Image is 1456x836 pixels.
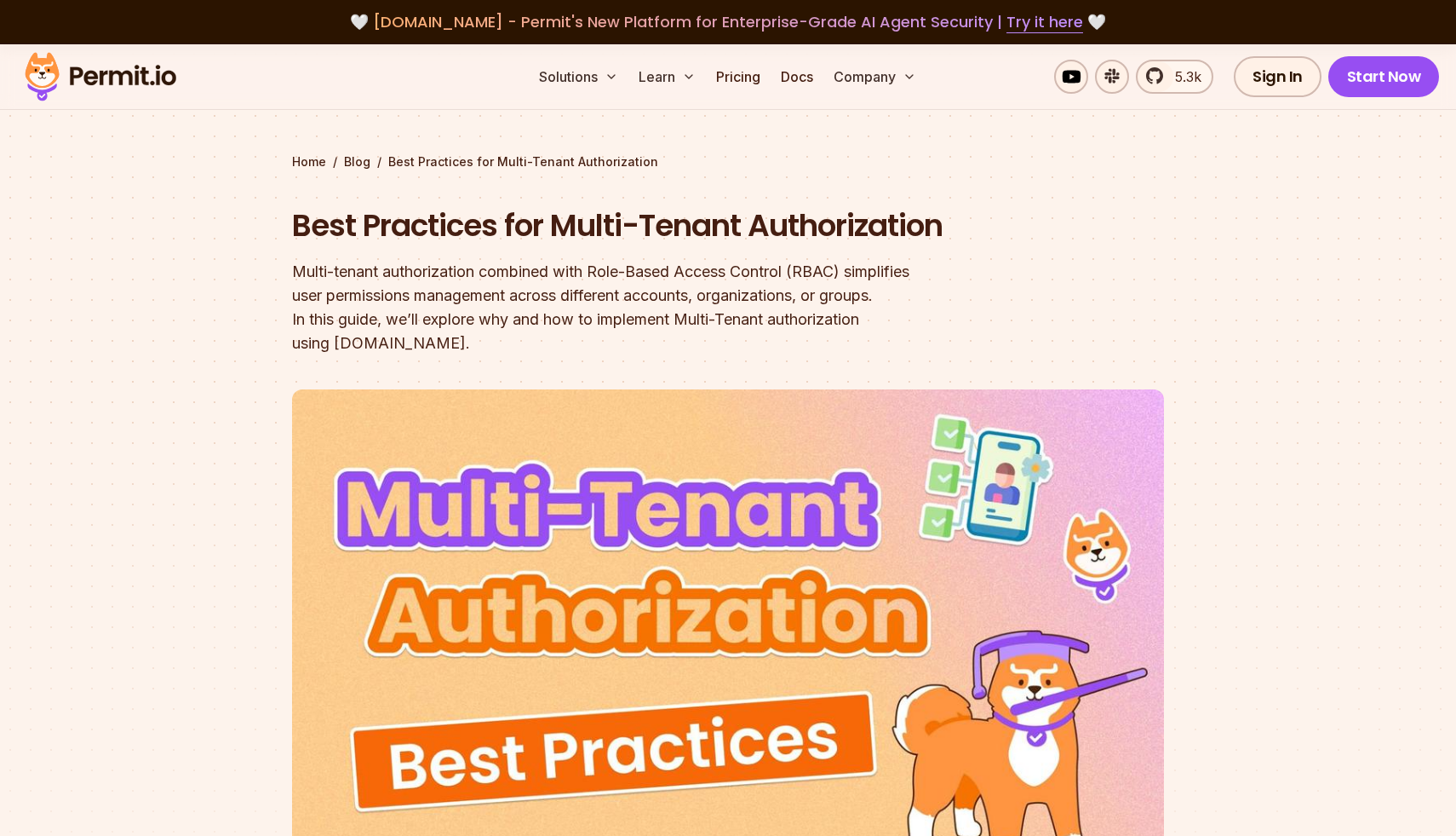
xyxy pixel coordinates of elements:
[1234,56,1321,97] a: Sign In
[1136,60,1213,94] a: 5.3k
[1006,11,1083,33] a: Try it here
[827,60,923,94] button: Company
[292,153,1164,170] div: / /
[292,205,946,247] h1: Best Practices for Multi-Tenant Authorization
[532,60,625,94] button: Solutions
[1165,66,1201,87] span: 5.3k
[292,260,946,355] div: Multi-tenant authorization combined with Role-Based Access Control (RBAC) simplifies user permiss...
[1328,56,1440,97] a: Start Now
[17,48,184,106] img: Permit logo
[292,153,326,170] a: Home
[344,153,370,170] a: Blog
[709,60,767,94] a: Pricing
[632,60,702,94] button: Learn
[774,60,820,94] a: Docs
[41,10,1415,34] div: 🤍 🤍
[373,11,1083,32] span: [DOMAIN_NAME] - Permit's New Platform for Enterprise-Grade AI Agent Security |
